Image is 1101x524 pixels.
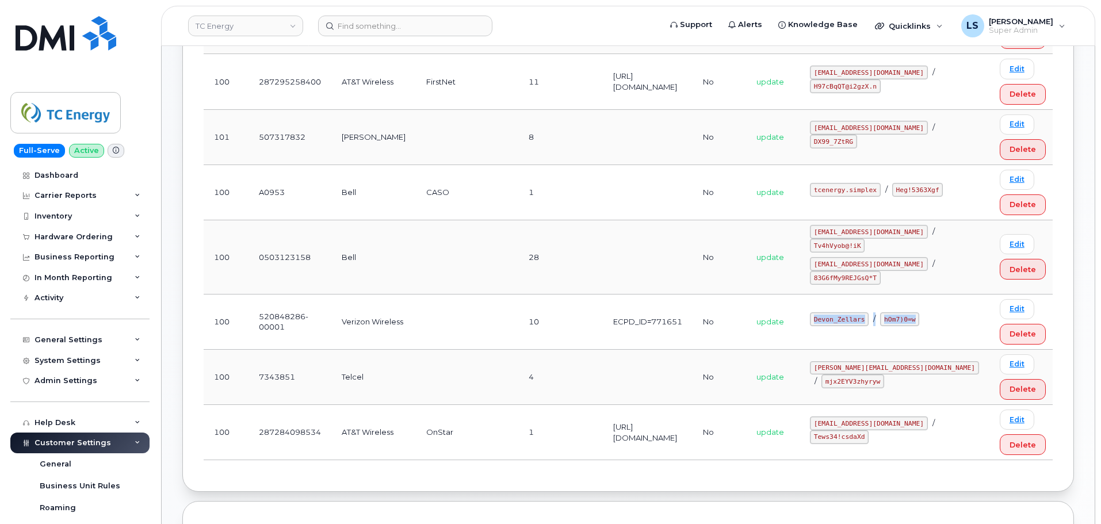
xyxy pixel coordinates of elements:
span: / [932,418,935,427]
td: Telcel [331,350,416,405]
span: Support [680,19,712,30]
code: mjx2EYV3zhyryw [821,374,884,388]
td: ECPD_ID=771651 [603,294,693,350]
a: Edit [1000,299,1034,319]
span: Delete [1010,144,1036,155]
code: DX99_7ZtRG [810,135,857,148]
td: A0953 [249,165,331,220]
code: hOm7)0=w [880,312,919,326]
div: Quicklinks [867,14,951,37]
span: Alerts [738,19,762,30]
span: LS [966,19,978,33]
td: 11 [518,54,603,109]
a: Alerts [720,13,770,36]
span: update [756,372,784,381]
code: Heg!5363Xgf [892,183,943,197]
td: 100 [204,220,249,294]
button: Delete [1000,434,1046,455]
td: 287284098534 [249,405,331,460]
span: update [756,132,784,141]
a: TC Energy [188,16,303,36]
button: Delete [1000,84,1046,105]
code: [PERSON_NAME][EMAIL_ADDRESS][DOMAIN_NAME] [810,361,979,375]
td: 4 [518,350,603,405]
span: Delete [1010,328,1036,339]
td: 100 [204,405,249,460]
td: No [693,110,746,165]
td: Verizon Wireless [331,294,416,350]
td: Bell [331,165,416,220]
span: update [756,77,784,86]
td: 8 [518,110,603,165]
code: Tv4hVyob@!iK [810,239,865,253]
code: 83G6fMy9REJGsQ*T [810,271,881,285]
code: [EMAIL_ADDRESS][DOMAIN_NAME] [810,416,928,430]
code: Tews34!csdaXd [810,430,869,444]
span: / [932,227,935,236]
button: Delete [1000,194,1046,215]
span: update [756,427,784,437]
span: Knowledge Base [788,19,858,30]
span: update [756,253,784,262]
td: 507317832 [249,110,331,165]
iframe: Messenger Launcher [1051,474,1092,515]
code: H97cBqQT@i2gzX.n [810,79,881,93]
span: Quicklinks [889,21,931,30]
td: CASO [416,165,484,220]
a: Edit [1000,170,1034,190]
a: Edit [1000,354,1034,374]
a: Edit [1000,59,1034,79]
a: Edit [1000,410,1034,430]
code: [EMAIL_ADDRESS][DOMAIN_NAME] [810,121,928,135]
span: / [885,185,888,194]
td: 100 [204,54,249,109]
span: Delete [1010,384,1036,395]
code: [EMAIL_ADDRESS][DOMAIN_NAME] [810,225,928,239]
td: No [693,294,746,350]
span: update [756,317,784,326]
span: / [932,123,935,132]
td: 0503123158 [249,220,331,294]
button: Delete [1000,139,1046,160]
a: Knowledge Base [770,13,866,36]
code: [EMAIL_ADDRESS][DOMAIN_NAME] [810,66,928,79]
span: / [932,67,935,77]
span: Delete [1010,439,1036,450]
td: OnStar [416,405,484,460]
td: [URL][DOMAIN_NAME] [603,54,693,109]
span: Super Admin [989,26,1053,35]
td: 520848286-00001 [249,294,331,350]
td: 7343851 [249,350,331,405]
td: Bell [331,220,416,294]
code: [EMAIL_ADDRESS][DOMAIN_NAME] [810,257,928,271]
td: 10 [518,294,603,350]
td: 28 [518,220,603,294]
td: [URL][DOMAIN_NAME] [603,405,693,460]
span: [PERSON_NAME] [989,17,1053,26]
td: AT&T Wireless [331,54,416,109]
td: 101 [204,110,249,165]
td: [PERSON_NAME] [331,110,416,165]
a: Edit [1000,234,1034,254]
td: No [693,220,746,294]
code: Devon_Zellars [810,312,869,326]
span: / [873,314,876,323]
td: 1 [518,405,603,460]
td: 100 [204,350,249,405]
span: Delete [1010,199,1036,210]
button: Delete [1000,259,1046,280]
input: Find something... [318,16,492,36]
td: No [693,54,746,109]
td: No [693,350,746,405]
span: Delete [1010,89,1036,100]
a: Support [662,13,720,36]
button: Delete [1000,324,1046,345]
span: update [756,188,784,197]
td: No [693,165,746,220]
code: tcenergy.simplex [810,183,881,197]
span: Delete [1010,264,1036,275]
td: 100 [204,294,249,350]
td: AT&T Wireless [331,405,416,460]
a: Edit [1000,114,1034,135]
div: Luke Schroeder [953,14,1073,37]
